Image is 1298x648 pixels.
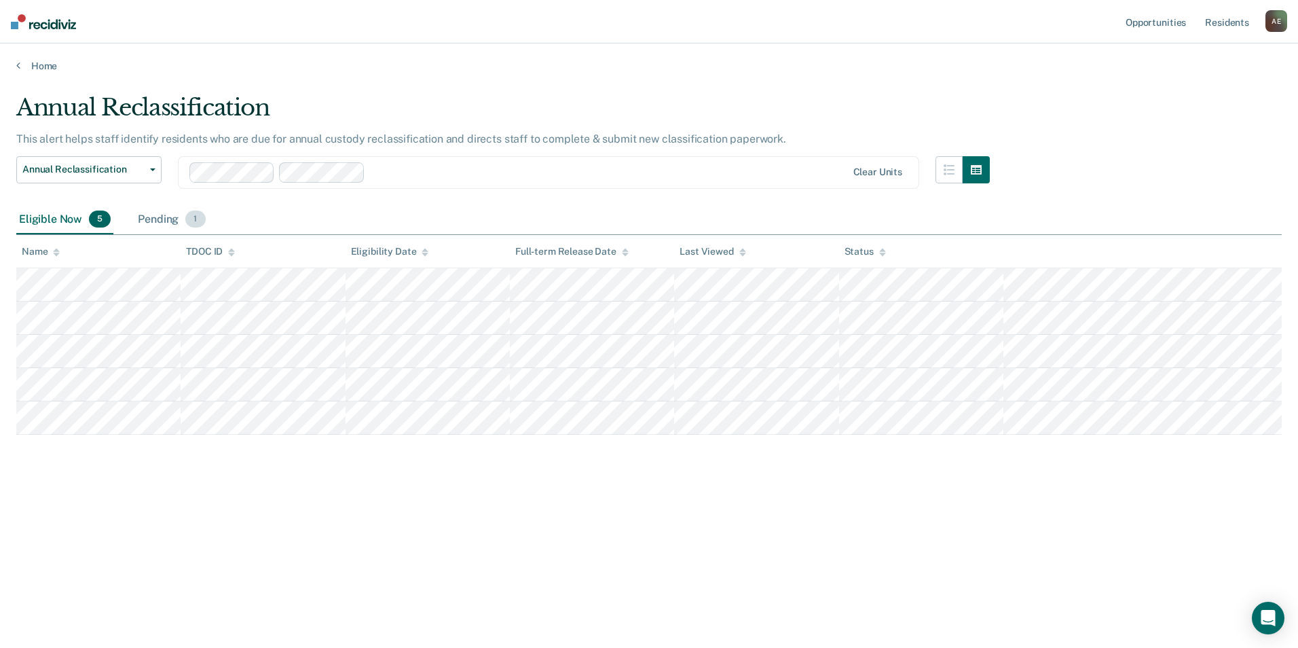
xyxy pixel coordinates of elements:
[16,60,1282,72] a: Home
[16,156,162,183] button: Annual Reclassification
[16,132,786,145] p: This alert helps staff identify residents who are due for annual custody reclassification and dir...
[11,14,76,29] img: Recidiviz
[1252,602,1284,634] div: Open Intercom Messenger
[1265,10,1287,32] button: AE
[185,211,205,228] span: 1
[22,164,145,175] span: Annual Reclassification
[515,246,629,257] div: Full-term Release Date
[680,246,745,257] div: Last Viewed
[16,94,990,132] div: Annual Reclassification
[22,246,60,257] div: Name
[186,246,235,257] div: TDOC ID
[845,246,886,257] div: Status
[135,205,208,235] div: Pending1
[89,211,111,228] span: 5
[351,246,429,257] div: Eligibility Date
[1265,10,1287,32] div: A E
[853,166,903,178] div: Clear units
[16,205,113,235] div: Eligible Now5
